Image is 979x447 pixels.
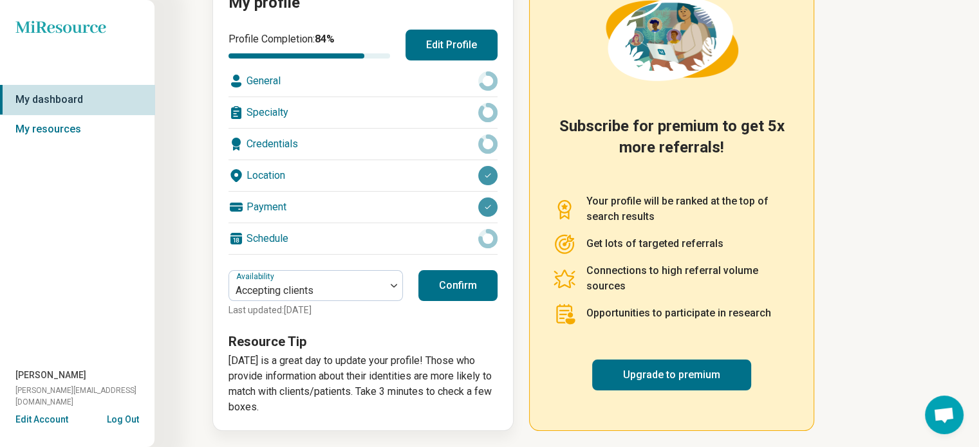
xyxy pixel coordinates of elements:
div: Profile Completion: [228,32,390,59]
div: Specialty [228,97,498,128]
p: [DATE] is a great day to update your profile! Those who provide information about their identitie... [228,353,498,415]
span: 84 % [315,33,335,45]
button: Edit Profile [406,30,498,60]
div: Credentials [228,129,498,160]
li: Get lots of targeted referrals [553,232,790,255]
p: Last updated: [DATE] [228,304,403,317]
li: Your profile will be ranked at the top of search results [553,194,790,224]
li: Opportunities to participate in research [553,302,790,325]
label: Availability [236,272,277,281]
span: [PERSON_NAME][EMAIL_ADDRESS][DOMAIN_NAME] [15,385,154,408]
a: Upgrade to premium [592,360,751,390]
li: Connections to high referral volume sources [553,263,790,294]
div: General [228,66,498,96]
h2: Subscribe for premium to get 5x more referrals! [553,116,790,178]
div: Schedule [228,223,498,254]
button: Edit Account [15,413,68,426]
button: Log Out [107,413,139,423]
span: [PERSON_NAME] [15,369,86,382]
div: Location [228,160,498,191]
h3: Resource Tip [228,333,498,351]
button: Confirm [418,270,498,301]
div: Payment [228,192,498,223]
a: Open chat [925,396,964,434]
